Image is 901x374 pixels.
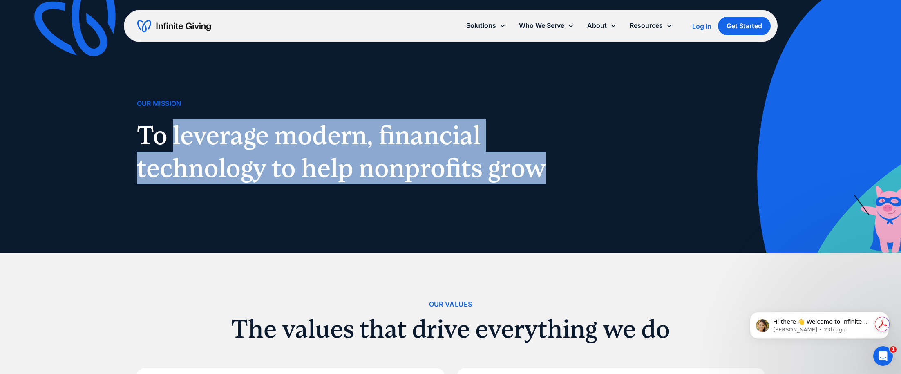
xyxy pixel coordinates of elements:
div: About [587,20,607,31]
div: Our Mission [137,98,181,109]
span: 1 [890,346,897,353]
div: Solutions [460,17,512,34]
iframe: Intercom live chat [873,346,893,366]
div: Who We Serve [519,20,564,31]
a: Log In [692,21,711,31]
div: About [581,17,623,34]
div: Resources [630,20,663,31]
div: Who We Serve [512,17,581,34]
div: Resources [623,17,679,34]
div: Log In [692,23,711,29]
h2: The values that drive everything we do [137,316,765,342]
a: home [137,20,211,33]
iframe: Intercom notifications message [738,295,901,352]
div: Our Values [429,299,472,310]
a: Get Started [718,17,771,35]
div: Solutions [466,20,496,31]
h1: To leverage modern, financial technology to help nonprofits grow [137,119,555,184]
